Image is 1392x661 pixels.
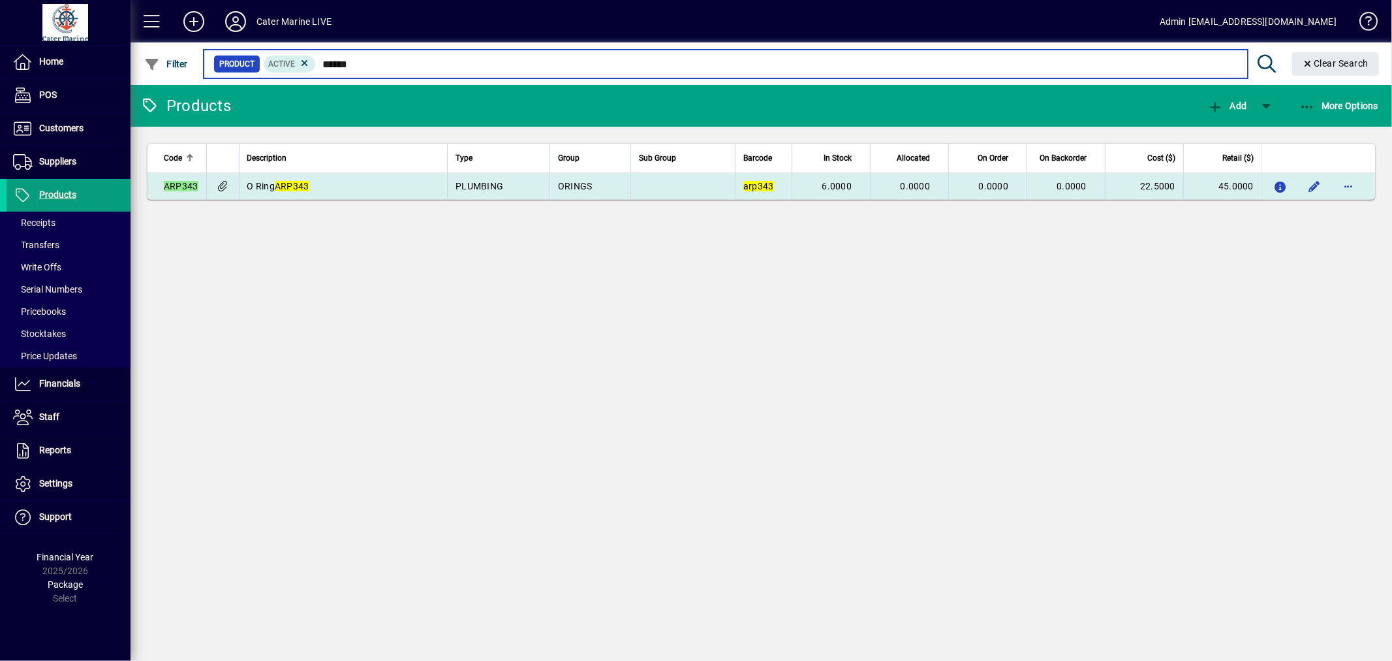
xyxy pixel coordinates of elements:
span: Financial Year [37,552,94,562]
a: Suppliers [7,146,131,178]
span: On Backorder [1040,151,1087,165]
span: On Order [978,151,1008,165]
span: 0.0000 [1057,181,1087,191]
span: Customers [39,123,84,133]
span: Stocktakes [13,329,66,339]
span: Add [1207,101,1246,111]
td: 45.0000 [1183,173,1261,199]
span: 0.0000 [901,181,931,191]
div: Barcode [743,151,784,165]
a: Staff [7,401,131,434]
span: Type [456,151,472,165]
a: Financials [7,368,131,400]
span: Serial Numbers [13,284,82,295]
span: Sub Group [639,151,676,165]
button: Edit [1304,176,1325,197]
span: 0.0000 [979,181,1009,191]
a: Reports [7,434,131,467]
div: Type [456,151,542,165]
span: Pricebooks [13,306,66,317]
div: Products [140,95,231,116]
a: Transfers [7,234,131,256]
mat-chip: Activation Status: Active [264,56,316,73]
a: Pricebooks [7,300,131,323]
a: Stocktakes [7,323,131,345]
button: Clear [1292,52,1380,76]
span: Retail ($) [1222,151,1254,165]
button: Add [173,10,215,33]
span: Suppliers [39,156,76,167]
span: Home [39,56,63,67]
span: 6.0000 [822,181,852,191]
span: Filter [144,59,188,69]
span: POS [39,89,57,100]
div: On Backorder [1035,151,1098,165]
em: ARP343 [164,181,198,191]
div: Code [164,151,198,165]
a: POS [7,79,131,112]
a: Home [7,46,131,78]
span: Staff [39,411,59,422]
div: On Order [957,151,1020,165]
span: PLUMBING [456,181,503,191]
a: Customers [7,112,131,145]
a: Price Updates [7,345,131,367]
button: More options [1338,176,1359,197]
span: Active [269,59,296,69]
div: Group [558,151,623,165]
div: Allocated [878,151,942,165]
a: Serial Numbers [7,278,131,300]
div: In Stock [800,151,863,165]
a: Support [7,501,131,534]
a: Settings [7,468,131,500]
span: Clear Search [1303,58,1369,69]
span: Reports [39,445,71,455]
button: Filter [141,52,191,76]
div: Description [247,151,440,165]
span: Cost ($) [1147,151,1175,165]
div: Cater Marine LIVE [256,11,332,32]
div: Sub Group [639,151,727,165]
a: Knowledge Base [1350,3,1376,45]
span: Support [39,511,72,522]
a: Write Offs [7,256,131,278]
button: More Options [1296,94,1382,118]
span: Write Offs [13,262,61,272]
span: Transfers [13,240,59,250]
button: Profile [215,10,256,33]
a: Receipts [7,212,131,234]
span: O Ring [247,181,309,191]
span: In Stock [824,151,852,165]
em: ARP343 [275,181,309,191]
span: Financials [39,378,80,389]
em: arp343 [743,181,774,191]
span: Code [164,151,182,165]
td: 22.5000 [1105,173,1183,199]
span: Price Updates [13,351,77,361]
span: Barcode [743,151,772,165]
span: Products [39,189,76,200]
button: Add [1204,94,1250,118]
span: Package [48,579,83,590]
span: Description [247,151,287,165]
span: Settings [39,478,72,489]
span: More Options [1299,101,1379,111]
span: Group [558,151,580,165]
span: Receipts [13,218,55,228]
div: Admin [EMAIL_ADDRESS][DOMAIN_NAME] [1160,11,1337,32]
span: Allocated [897,151,930,165]
span: ORINGS [558,181,593,191]
span: Product [219,57,255,71]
